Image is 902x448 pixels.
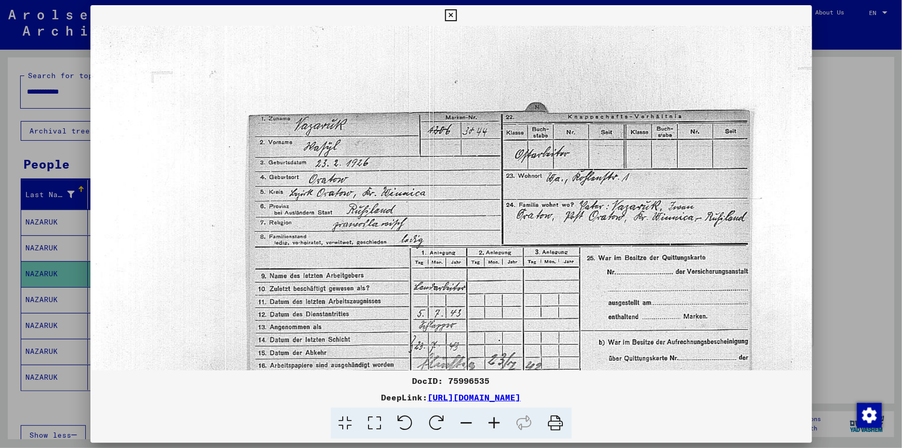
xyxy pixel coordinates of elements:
div: DeepLink: [90,391,812,404]
img: Change consent [857,403,882,428]
div: Change consent [857,402,881,427]
div: DocID: 75996535 [90,375,812,387]
a: [URL][DOMAIN_NAME] [428,392,521,402]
